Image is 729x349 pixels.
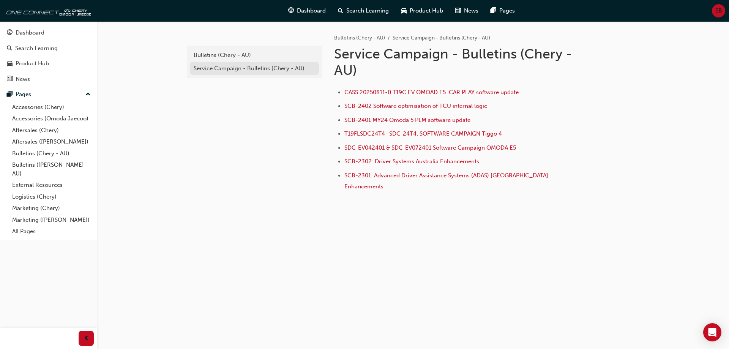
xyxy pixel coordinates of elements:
a: SCB-2301: Advanced Driver Assistance Systems (ADAS) [GEOGRAPHIC_DATA] Enhancements [344,172,550,190]
span: car-icon [7,60,13,67]
span: Product Hub [410,6,443,15]
a: T19FLSDC24T4- SDC-24T4: SOFTWARE CAMPAIGN Tiggo 4 [344,130,502,137]
a: SCB-2402 Software optimisation of TCU internal logic [344,103,487,109]
a: All Pages [9,226,94,237]
button: SB [712,4,725,17]
a: Dashboard [3,26,94,40]
div: News [16,75,30,84]
a: External Resources [9,179,94,191]
div: Bulletins (Chery - AU) [194,51,315,60]
a: Bulletins ([PERSON_NAME] - AU) [9,159,94,179]
span: Dashboard [297,6,326,15]
div: Service Campaign - Bulletins (Chery - AU) [194,64,315,73]
div: Search Learning [15,44,58,53]
a: CASS 20250811-0 T19C EV OMOAD E5 CAR PLAY software update [344,89,519,96]
span: pages-icon [491,6,496,16]
a: car-iconProduct Hub [395,3,449,19]
a: Aftersales ([PERSON_NAME]) [9,136,94,148]
a: Accessories (Omoda Jaecoo) [9,113,94,125]
a: Accessories (Chery) [9,101,94,113]
button: Pages [3,87,94,101]
a: guage-iconDashboard [282,3,332,19]
a: news-iconNews [449,3,484,19]
span: up-icon [85,90,91,99]
span: news-icon [455,6,461,16]
span: SB [715,6,722,15]
span: car-icon [401,6,407,16]
img: oneconnect [4,3,91,18]
button: DashboardSearch LearningProduct HubNews [3,24,94,87]
h1: Service Campaign - Bulletins (Chery - AU) [334,46,583,79]
span: guage-icon [7,30,13,36]
div: Open Intercom Messenger [703,323,721,341]
span: search-icon [7,45,12,52]
a: SDC-EV042401 & SDC-EV072401 Software Campaign OMODA E5 [344,144,516,151]
a: Logistics (Chery) [9,191,94,203]
a: Marketing ([PERSON_NAME]) [9,214,94,226]
span: guage-icon [288,6,294,16]
a: Bulletins (Chery - AU) [334,35,385,41]
a: pages-iconPages [484,3,521,19]
a: Product Hub [3,57,94,71]
a: Aftersales (Chery) [9,125,94,136]
a: Marketing (Chery) [9,202,94,214]
div: Pages [16,90,31,99]
a: Bulletins (Chery - AU) [9,148,94,159]
span: news-icon [7,76,13,83]
a: SCB-2401 MY24 Omoda 5 PLM software update [344,117,470,123]
a: News [3,72,94,86]
a: Service Campaign - Bulletins (Chery - AU) [190,62,319,75]
span: search-icon [338,6,343,16]
span: Search Learning [346,6,389,15]
li: Service Campaign - Bulletins (Chery - AU) [393,34,490,43]
a: Search Learning [3,41,94,55]
span: prev-icon [84,334,89,343]
div: Dashboard [16,28,44,37]
a: Bulletins (Chery - AU) [190,49,319,62]
a: SCB-2302: Driver Systems Australia Enhancements [344,158,479,165]
a: search-iconSearch Learning [332,3,395,19]
div: Product Hub [16,59,49,68]
span: pages-icon [7,91,13,98]
span: Pages [499,6,515,15]
span: News [464,6,478,15]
